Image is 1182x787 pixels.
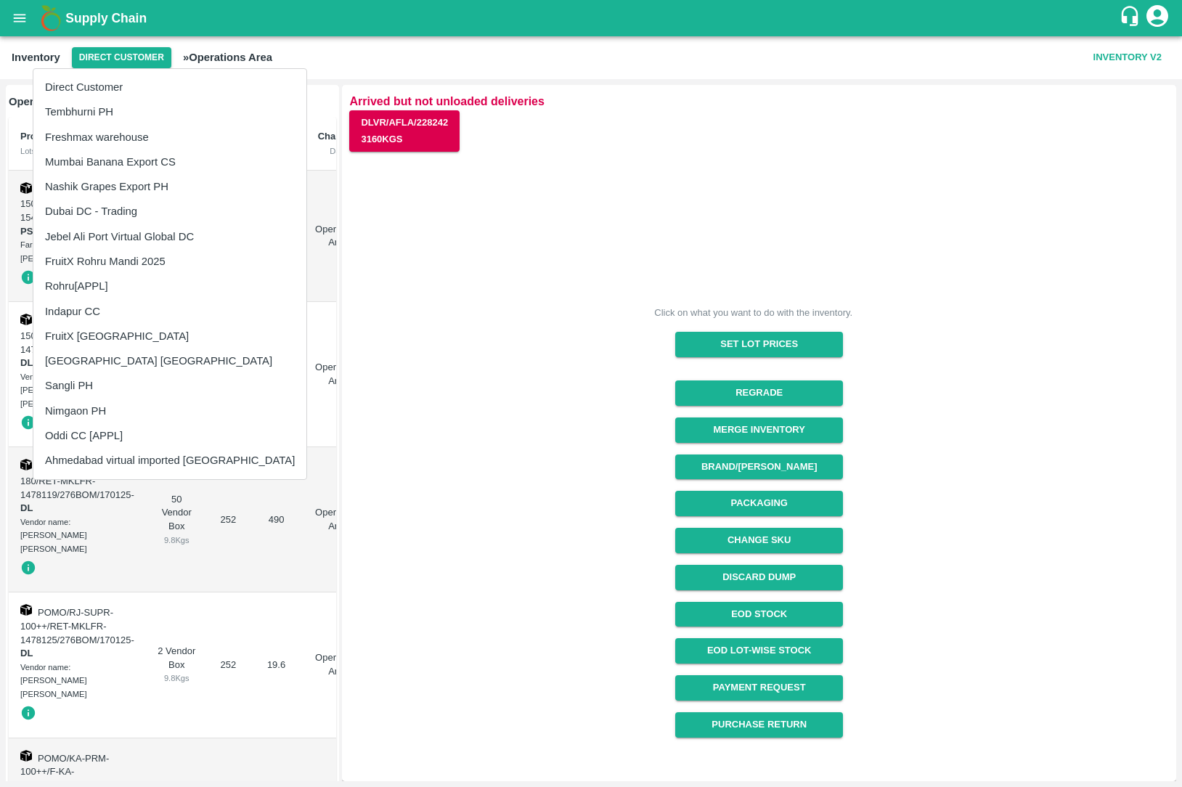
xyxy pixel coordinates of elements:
li: Tembhurni PH [33,99,306,124]
li: Direct Customer [33,75,306,99]
li: Jebel Ali Port Virtual Global DC [33,224,306,249]
li: Indapur CC [33,299,306,324]
li: Ahmedabad virtual imported [GEOGRAPHIC_DATA] [33,448,306,473]
li: Freshmax warehouse [33,125,306,150]
li: FruitX Rohru Mandi 2025 [33,249,306,274]
li: Nashik Grapes Export PH [33,174,306,199]
li: Nimgaon PH [33,399,306,423]
li: FruitX [GEOGRAPHIC_DATA] [33,324,306,348]
li: Rohru[APPL] [33,274,306,298]
li: Dubai DC - Trading [33,199,306,224]
li: Oddi CC [APPL] [33,423,306,448]
li: [GEOGRAPHIC_DATA] [GEOGRAPHIC_DATA] [33,348,306,373]
li: Sangli PH [33,373,306,398]
li: Mumbai Banana Export CS [33,150,306,174]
